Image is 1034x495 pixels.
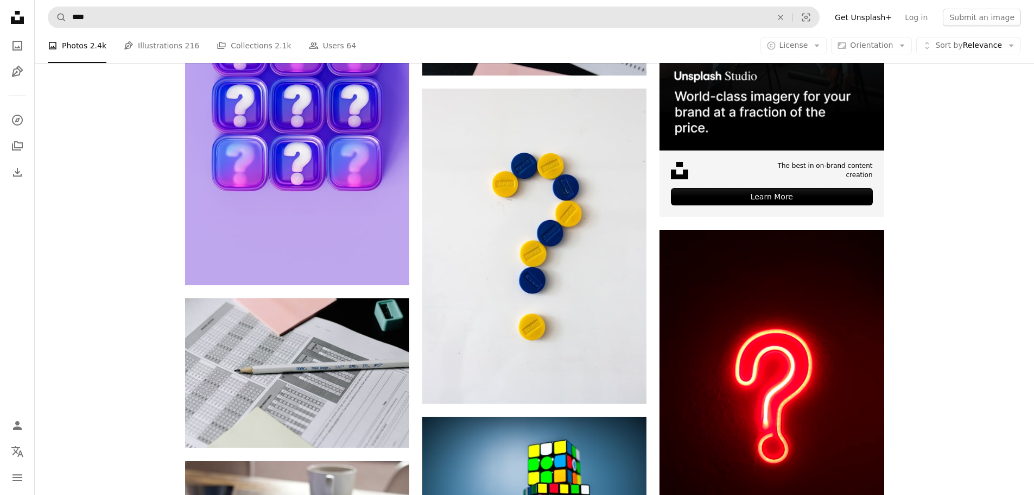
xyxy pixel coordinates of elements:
span: 64 [346,40,356,52]
button: Orientation [831,37,912,54]
span: Sort by [935,41,962,49]
a: Users 64 [309,28,357,63]
a: Illustrations 216 [124,28,199,63]
button: Visual search [793,7,819,28]
a: Explore [7,109,28,131]
a: Download History [7,161,28,183]
button: Sort byRelevance [916,37,1021,54]
span: 2.1k [275,40,291,52]
span: Orientation [850,41,893,49]
span: 216 [185,40,200,52]
a: Collections 2.1k [217,28,291,63]
a: Log in [898,9,934,26]
a: Get Unsplash+ [828,9,898,26]
span: The best in on-brand content creation [749,161,872,180]
form: Find visuals sitewide [48,7,820,28]
div: Learn More [671,188,872,205]
span: License [779,41,808,49]
a: gray and white click pen on white printer paper [185,368,409,378]
a: red letters neon light [659,375,884,385]
a: Collections [7,135,28,157]
a: Photos [7,35,28,57]
a: Log in / Sign up [7,415,28,436]
a: a bunch of question marks on a purple background [185,101,409,110]
button: Clear [769,7,792,28]
a: a group of colorful balls [422,241,646,250]
button: Language [7,441,28,462]
img: gray and white click pen on white printer paper [185,298,409,448]
a: Illustrations [7,61,28,83]
img: file-1631678316303-ed18b8b5cb9cimage [671,162,688,179]
button: Submit an image [943,9,1021,26]
button: License [760,37,827,54]
button: Menu [7,467,28,488]
span: Relevance [935,40,1002,51]
button: Search Unsplash [48,7,67,28]
a: Home — Unsplash [7,7,28,30]
img: a group of colorful balls [422,89,646,404]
